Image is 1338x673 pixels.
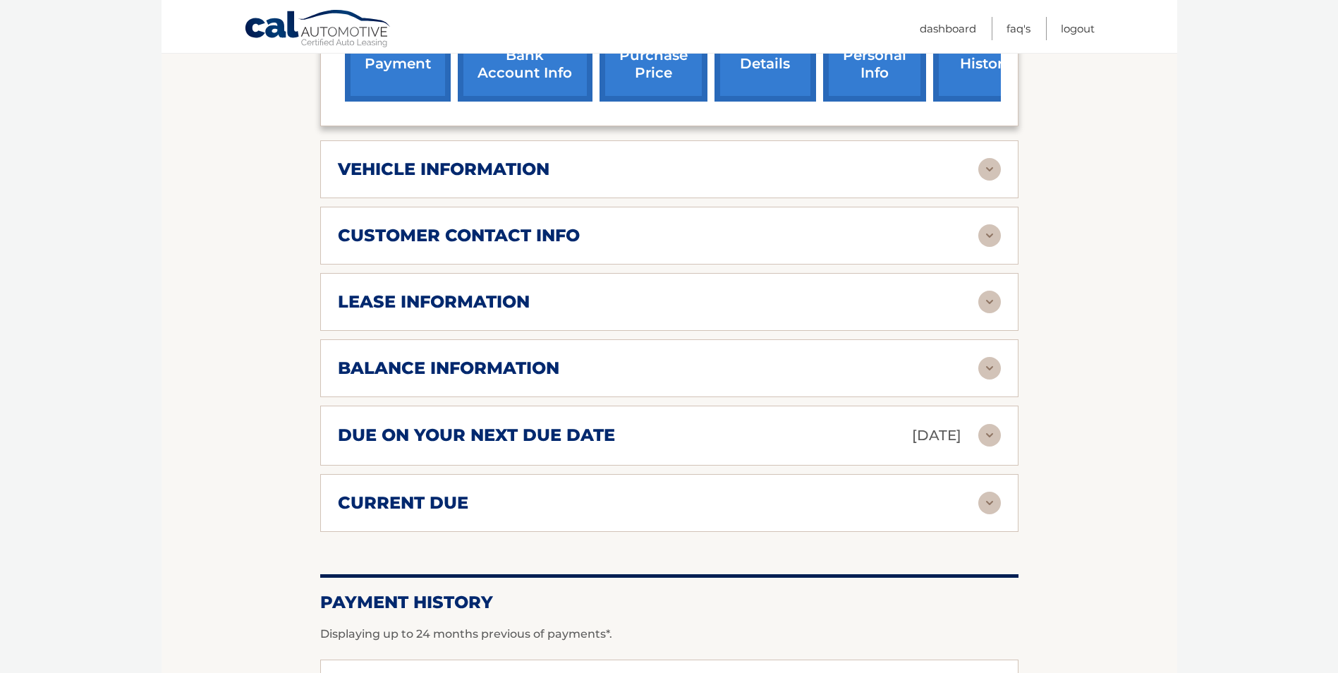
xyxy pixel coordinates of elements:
h2: vehicle information [338,159,549,180]
h2: customer contact info [338,225,580,246]
img: accordion-rest.svg [978,492,1001,514]
a: update personal info [823,9,926,102]
a: account details [714,9,816,102]
p: Displaying up to 24 months previous of payments*. [320,626,1018,643]
img: accordion-rest.svg [978,224,1001,247]
img: accordion-rest.svg [978,158,1001,181]
img: accordion-rest.svg [978,357,1001,380]
a: payment history [933,9,1039,102]
a: FAQ's [1006,17,1030,40]
p: [DATE] [912,423,961,448]
a: request purchase price [600,9,707,102]
a: Dashboard [920,17,976,40]
a: Logout [1061,17,1095,40]
h2: due on your next due date [338,425,615,446]
a: make a payment [345,9,451,102]
h2: lease information [338,291,530,313]
h2: Payment History [320,592,1018,613]
h2: balance information [338,358,559,379]
a: Cal Automotive [244,9,392,50]
img: accordion-rest.svg [978,424,1001,447]
h2: current due [338,492,468,514]
a: Add/Remove bank account info [458,9,592,102]
img: accordion-rest.svg [978,291,1001,313]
